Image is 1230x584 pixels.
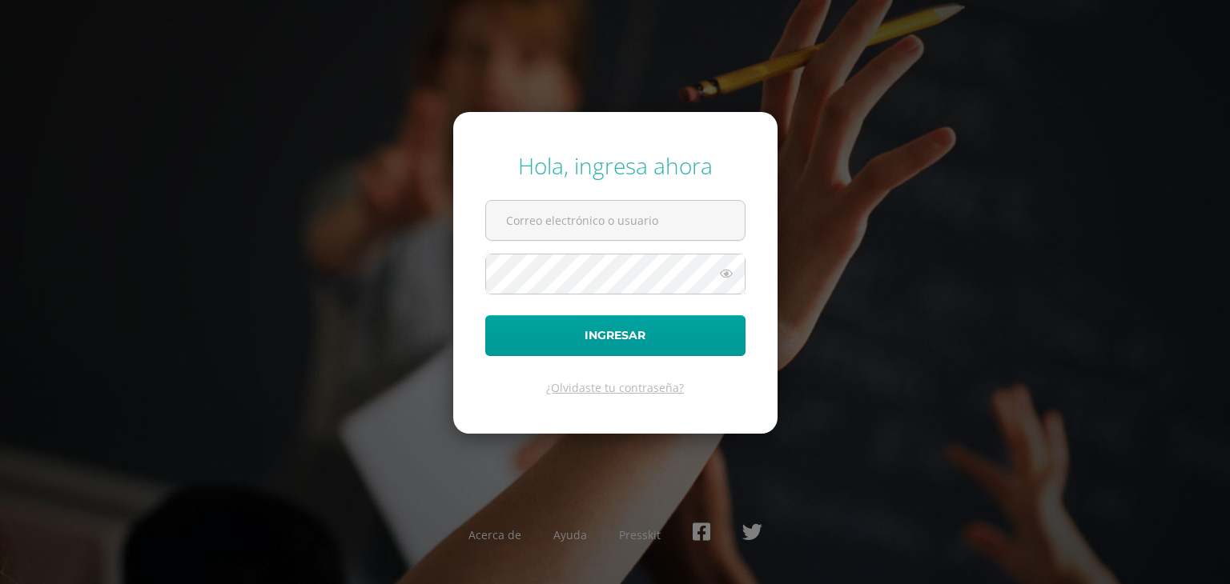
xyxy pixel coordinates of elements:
button: Ingresar [485,315,746,356]
a: ¿Olvidaste tu contraseña? [546,380,684,395]
a: Presskit [619,527,661,542]
a: Ayuda [553,527,587,542]
input: Correo electrónico o usuario [486,201,745,240]
a: Acerca de [468,527,521,542]
div: Hola, ingresa ahora [485,150,746,181]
